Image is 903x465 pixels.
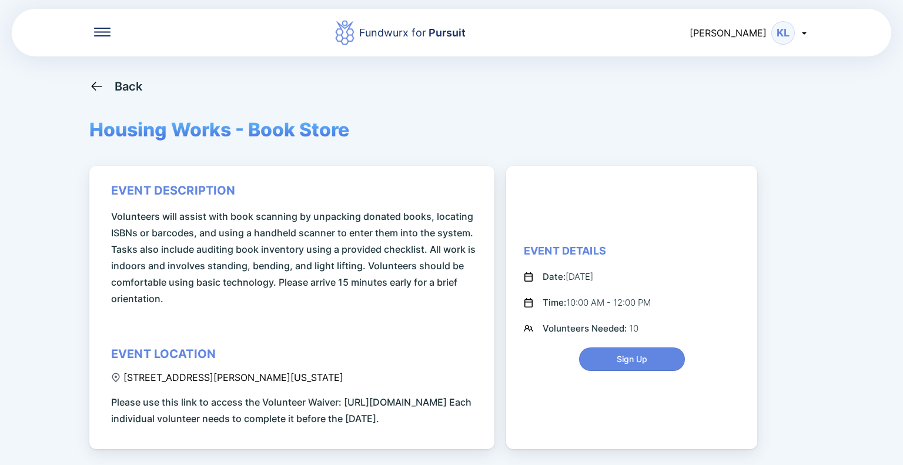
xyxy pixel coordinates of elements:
[617,353,647,365] span: Sign Up
[543,296,651,310] div: 10:00 AM - 12:00 PM
[579,347,685,371] button: Sign Up
[89,118,349,141] span: Housing Works - Book Store
[426,26,466,39] span: Pursuit
[543,270,593,284] div: [DATE]
[359,25,466,41] div: Fundwurx for
[690,27,767,39] span: [PERSON_NAME]
[111,183,236,198] div: event description
[115,79,143,93] div: Back
[111,347,216,361] div: event location
[543,322,638,336] div: 10
[543,323,629,334] span: Volunteers Needed:
[111,372,343,383] div: [STREET_ADDRESS][PERSON_NAME][US_STATE]
[771,21,795,45] div: KL
[543,271,566,282] span: Date:
[524,244,606,258] div: Event Details
[543,297,566,308] span: Time:
[111,394,477,427] span: Please use this link to access the Volunteer Waiver: [URL][DOMAIN_NAME] Each individual volunteer...
[111,208,477,307] span: Volunteers will assist with book scanning by unpacking donated books, locating ISBNs or barcodes,...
